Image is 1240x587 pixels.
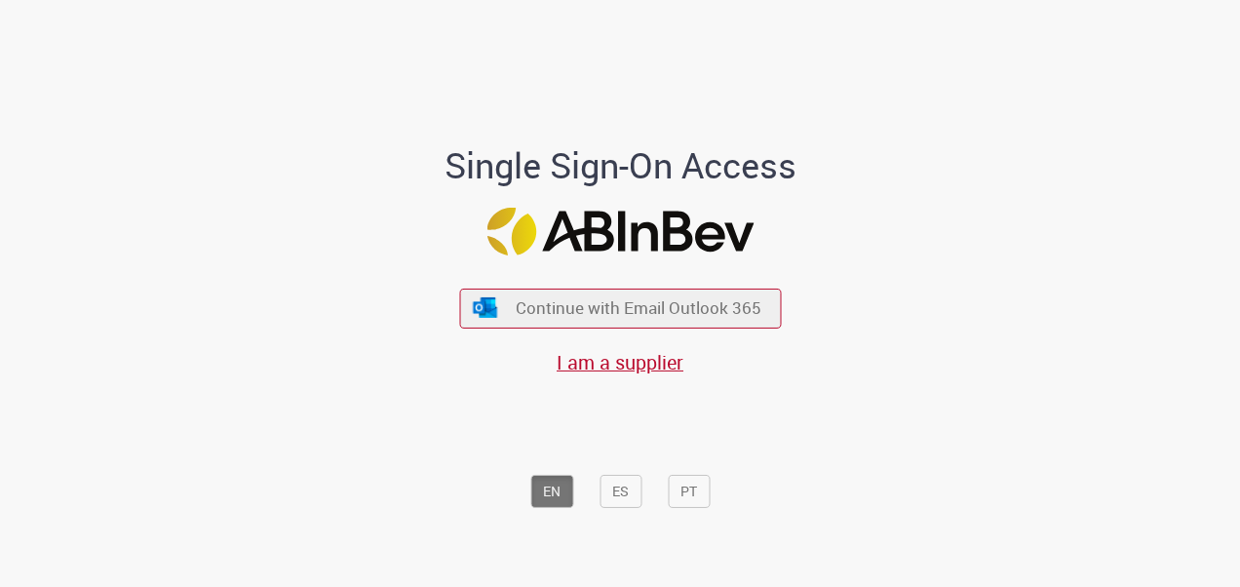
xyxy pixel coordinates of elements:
[472,297,499,318] img: ícone Azure/Microsoft 360
[350,146,891,185] h1: Single Sign-On Access
[530,475,573,508] button: EN
[459,288,781,328] button: ícone Azure/Microsoft 360 Continue with Email Outlook 365
[486,208,754,255] img: Logo ABInBev
[600,475,641,508] button: ES
[557,349,683,375] a: I am a supplier
[516,297,761,320] span: Continue with Email Outlook 365
[668,475,710,508] button: PT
